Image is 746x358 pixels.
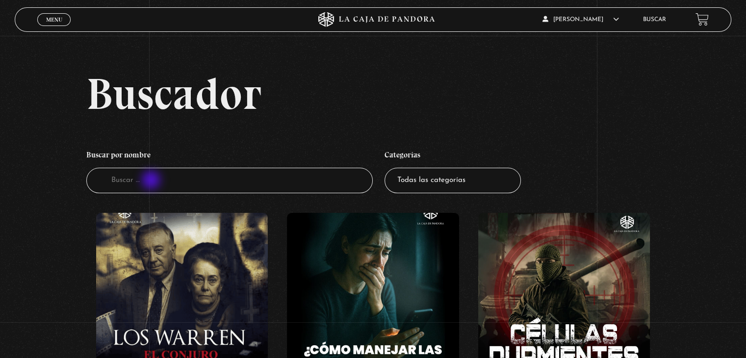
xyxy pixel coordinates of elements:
h4: Buscar por nombre [86,145,373,168]
h2: Buscador [86,72,731,116]
h4: Categorías [385,145,521,168]
span: [PERSON_NAME] [542,17,619,23]
a: Buscar [643,17,666,23]
span: Cerrar [43,25,66,31]
a: View your shopping cart [695,13,709,26]
span: Menu [46,17,62,23]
